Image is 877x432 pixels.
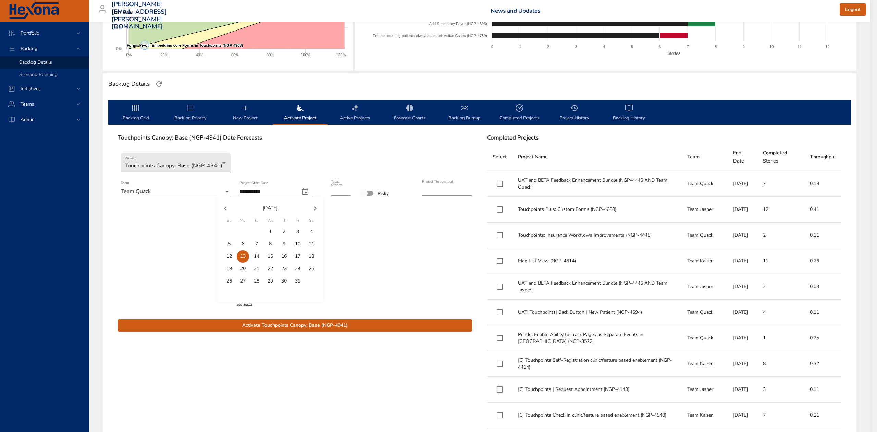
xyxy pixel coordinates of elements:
[295,265,300,272] p: 24
[278,226,290,238] button: 2
[281,253,287,260] p: 16
[255,241,258,248] p: 7
[278,263,290,275] button: 23
[268,253,273,260] p: 15
[269,241,272,248] p: 8
[305,217,318,224] span: Sa
[305,250,318,263] button: 18
[237,217,249,224] span: Mo
[250,263,263,275] button: 21
[278,238,290,250] button: 9
[223,238,235,250] button: 5
[292,217,304,224] span: Fr
[254,265,259,272] p: 21
[269,228,272,235] p: 1
[305,263,318,275] button: 25
[250,250,263,263] button: 14
[254,278,259,285] p: 28
[226,253,232,260] p: 12
[296,228,299,235] p: 3
[283,228,285,235] p: 2
[305,226,318,238] button: 4
[264,250,276,263] button: 15
[228,241,231,248] p: 5
[292,226,304,238] button: 3
[237,263,249,275] button: 20
[283,241,285,248] p: 9
[226,265,232,272] p: 19
[281,265,287,272] p: 23
[250,238,263,250] button: 7
[264,217,276,224] span: We
[278,275,290,287] button: 30
[278,217,290,224] span: Th
[264,275,276,287] button: 29
[250,275,263,287] button: 28
[295,241,300,248] p: 10
[242,241,244,248] p: 6
[292,238,304,250] button: 10
[240,253,246,260] p: 13
[309,241,314,248] p: 11
[305,238,318,250] button: 11
[268,265,273,272] p: 22
[237,275,249,287] button: 27
[309,265,314,272] p: 25
[264,263,276,275] button: 22
[223,217,235,224] span: Su
[295,278,300,285] p: 31
[264,226,276,238] button: 1
[234,204,307,212] p: [DATE]
[309,253,314,260] p: 18
[268,278,273,285] p: 29
[237,250,249,263] button: 13
[254,253,259,260] p: 14
[237,238,249,250] button: 6
[223,275,235,287] button: 26
[223,250,235,263] button: 12
[240,278,246,285] p: 27
[292,275,304,287] button: 31
[281,278,287,285] p: 30
[292,250,304,263] button: 17
[310,228,313,235] p: 4
[295,253,300,260] p: 17
[223,263,235,275] button: 19
[264,238,276,250] button: 8
[250,217,263,224] span: Tu
[278,250,290,263] button: 16
[240,265,246,272] p: 20
[226,278,232,285] p: 26
[292,263,304,275] button: 24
